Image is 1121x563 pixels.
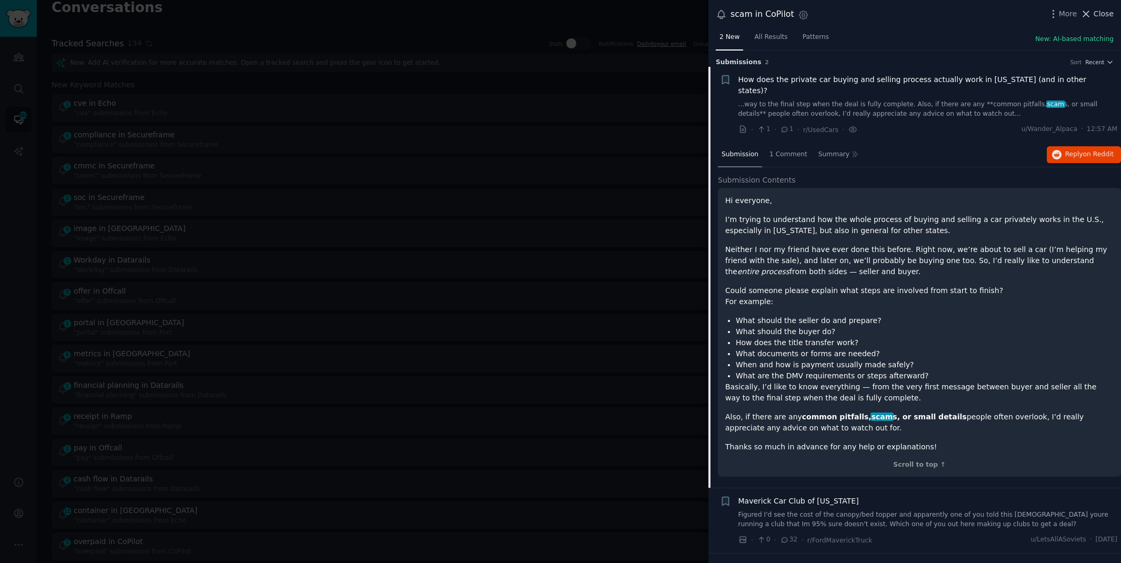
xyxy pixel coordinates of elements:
span: 1 [780,125,793,134]
span: · [774,535,776,546]
em: entire process [737,267,789,276]
a: All Results [750,29,791,51]
span: 2 [765,59,769,65]
span: · [797,124,799,135]
button: Close [1080,8,1114,19]
span: All Results [754,33,787,42]
a: Figured I'd see the cost of the canopy/bed topper and apparently one of you told this [DEMOGRAPHI... [738,510,1118,529]
span: r/UsedCars [803,126,838,134]
p: Also, if there are any people often overlook, I’d really appreciate any advice on what to watch o... [725,411,1114,434]
button: More [1048,8,1077,19]
span: · [751,124,753,135]
span: Submission [722,150,758,159]
strong: common pitfalls, s, or small details [802,413,967,421]
p: Could someone please explain what steps are involved from start to finish? For example: [725,285,1114,307]
span: 12:57 AM [1087,125,1117,134]
div: Scroll to top ↑ [725,460,1114,470]
div: Sort [1070,58,1082,66]
button: New: AI-based matching [1035,35,1114,44]
span: Submission s [716,58,762,67]
a: ...way to the final step when the deal is fully complete. Also, if there are any **common pitfall... [738,100,1118,118]
li: What should the buyer do? [736,326,1114,337]
p: Neither I nor my friend have ever done this before. Right now, we’re about to sell a car (I’m hel... [725,244,1114,277]
button: Replyon Reddit [1047,146,1121,163]
a: Maverick Car Club of [US_STATE] [738,496,859,507]
span: Patterns [803,33,829,42]
li: How does the title transfer work? [736,337,1114,348]
span: Reply [1065,150,1114,159]
span: u/LetsAllASoviets [1030,535,1086,545]
span: on Reddit [1083,150,1114,158]
a: 2 New [716,29,743,51]
span: · [751,535,753,546]
span: Close [1094,8,1114,19]
span: · [842,124,844,135]
span: 1 [757,125,770,134]
span: [DATE] [1096,535,1117,545]
span: Submission Contents [718,175,796,186]
div: scam in CoPilot [730,8,794,21]
span: · [1090,535,1092,545]
span: Recent [1085,58,1104,66]
span: · [801,535,803,546]
span: More [1059,8,1077,19]
li: When and how is payment usually made safely? [736,359,1114,370]
p: Basically, I’d like to know everything — from the very first message between buyer and seller all... [725,381,1114,404]
span: Summary [818,150,849,159]
a: How does the private car buying and selling process actually work in [US_STATE] (and in other sta... [738,74,1118,96]
span: r/FordMaverickTruck [807,537,872,544]
li: What are the DMV requirements or steps afterward? [736,370,1114,381]
p: I’m trying to understand how the whole process of buying and selling a car privately works in the... [725,214,1114,236]
button: Recent [1085,58,1114,66]
p: Thanks so much in advance for any help or explanations! [725,441,1114,453]
span: 2 New [719,33,739,42]
li: What documents or forms are needed? [736,348,1114,359]
p: Hi everyone, [725,195,1114,206]
span: · [774,124,776,135]
li: What should the seller do and prepare? [736,315,1114,326]
span: scam [1046,100,1065,108]
span: 32 [780,535,797,545]
span: 0 [757,535,770,545]
span: scam [870,413,894,421]
span: u/Wander_Alpaca [1022,125,1077,134]
a: Patterns [799,29,833,51]
span: 1 Comment [769,150,807,159]
span: · [1081,125,1083,134]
